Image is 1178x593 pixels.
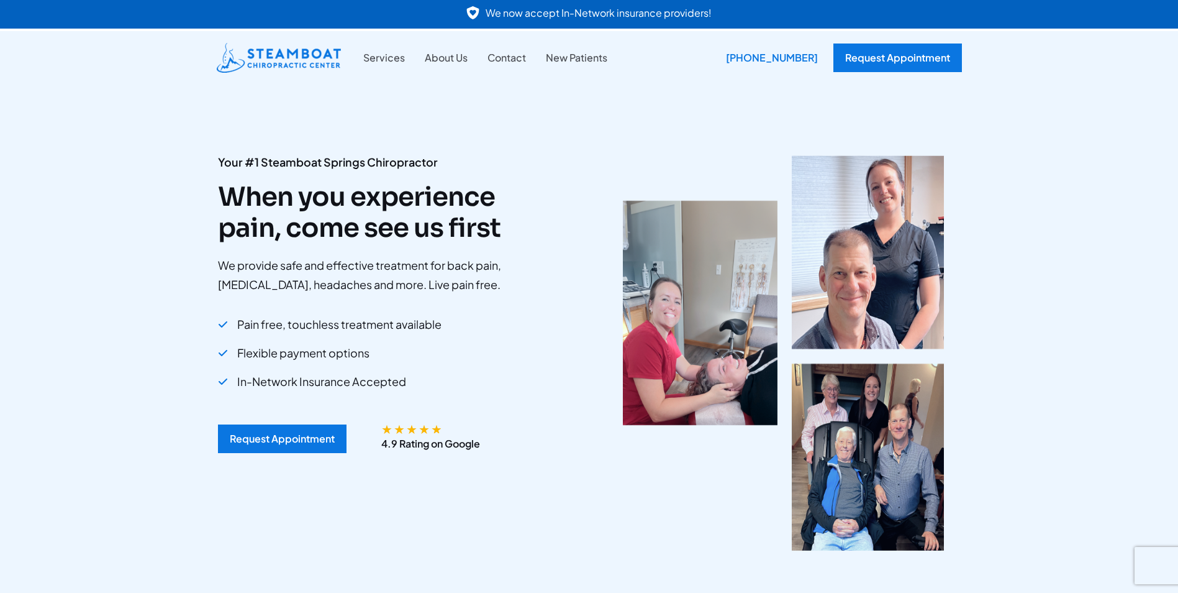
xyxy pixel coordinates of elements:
span: ★ [431,424,442,433]
div: 4.9/5 [381,424,443,433]
span: In-Network Insurance Accepted [237,370,406,393]
div: Request Appointment [230,434,335,444]
nav: Site Navigation [353,50,617,66]
div: [PHONE_NUMBER] [717,44,827,72]
p: We provide safe and effective treatment for back pain, [MEDICAL_DATA], headaches and more. Live p... [218,256,545,294]
span: ★ [406,424,417,433]
p: 4.9 Rating on Google [381,436,480,452]
span: ★ [394,424,405,433]
a: Services [353,50,415,66]
a: Request Appointment [218,425,347,453]
span: ★ [381,424,392,433]
span: ★ [419,424,430,433]
span: Flexible payment options [237,342,369,364]
span: Pain free, touchless treatment available [237,313,442,336]
a: About Us [415,50,478,66]
img: Steamboat Chiropractic Center [217,43,341,73]
h2: When you experience pain, come see us first [218,182,545,244]
strong: Your #1 Steamboat Springs Chiropractor [218,155,438,169]
a: Contact [478,50,536,66]
a: Request Appointment [833,44,962,72]
a: New Patients [536,50,617,66]
a: [PHONE_NUMBER] [717,44,821,72]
